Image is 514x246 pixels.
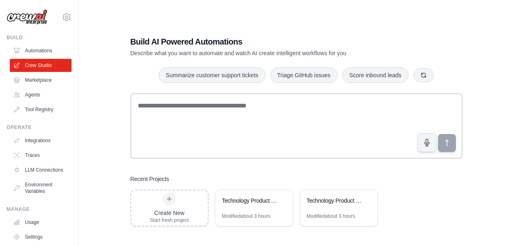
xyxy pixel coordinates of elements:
[10,103,72,116] a: Tool Registry
[10,74,72,87] a: Marketplace
[150,209,189,217] div: Create New
[342,67,409,83] button: Score inbound leads
[7,124,72,131] div: Operate
[10,178,72,198] a: Environment Variables
[417,133,436,152] button: Click to speak your automation idea
[130,175,169,183] h3: Recent Projects
[307,197,363,205] div: Technology Product Research Automation
[10,59,72,72] a: Crew Studio
[222,197,278,205] div: Technology Product Research & Analysis
[10,230,72,244] a: Settings
[7,206,72,212] div: Manage
[10,149,72,162] a: Traces
[7,9,47,25] img: Logo
[130,49,405,57] p: Describe what you want to automate and watch AI create intelligent workflows for you
[130,36,405,47] h1: Build AI Powered Automations
[10,163,72,177] a: LLM Connections
[10,216,72,229] a: Usage
[150,217,189,224] div: Start fresh project
[10,134,72,147] a: Integrations
[307,213,355,219] div: Modified about 3 hours
[10,44,72,57] a: Automations
[270,67,337,83] button: Triage GitHub issues
[159,67,265,83] button: Summarize customer support tickets
[222,213,271,219] div: Modified about 3 hours
[10,88,72,101] a: Agents
[413,68,434,82] button: Get new suggestions
[7,34,72,41] div: Build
